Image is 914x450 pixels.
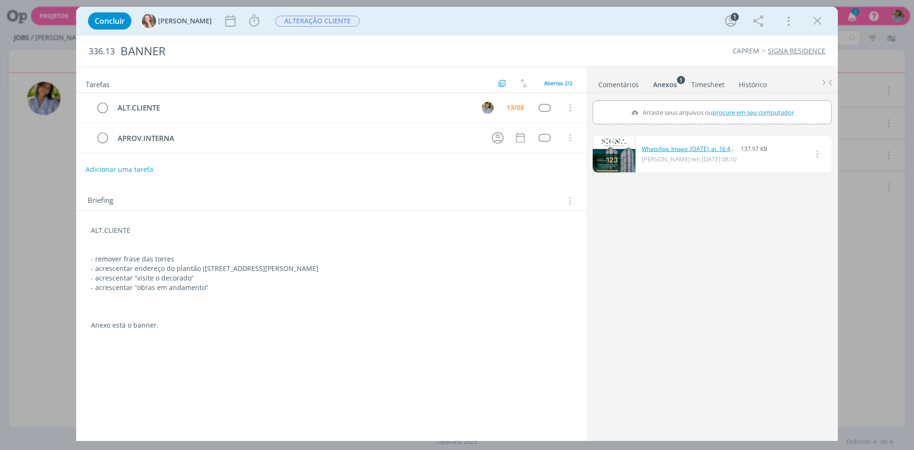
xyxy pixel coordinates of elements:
span: [PERSON_NAME] [158,18,212,24]
div: 1 [731,13,739,21]
a: Comentários [598,76,639,90]
button: A [480,100,495,115]
img: arrow-down-up.svg [520,79,527,88]
label: Arraste seus arquivos ou [627,106,797,119]
div: dialog [76,7,838,441]
p: Anexo está o banner. [91,320,572,330]
sup: 1 [677,76,685,84]
button: ALTERAÇÃO CLIENTE [275,15,360,27]
span: Tarefas [86,78,109,89]
button: Concluir [88,12,131,30]
a: Histórico [738,76,767,90]
div: APROV.INTERNA [113,132,483,144]
span: [PERSON_NAME] em [DATE] 08:10 [642,155,736,163]
p: - acrescentar “visite o decorado” [91,273,572,283]
span: Briefing [88,195,113,207]
p: - remover frase das torres [91,254,572,264]
p: - acrescentar endereço do plantão ([STREET_ADDRESS][PERSON_NAME] [91,264,572,273]
img: G [142,14,156,28]
div: ALT.CLIENTE [113,102,473,114]
button: G[PERSON_NAME] [142,14,212,28]
div: Anexos [653,80,677,90]
span: Concluir [95,17,125,25]
a: SIGNA RESIDENCE [768,46,825,55]
button: Adicionar uma tarefa [85,161,154,178]
div: 13/08 [507,104,524,111]
span: Abertas 2/2 [544,80,572,87]
a: CAPREM [733,46,759,55]
span: 336.13 [89,46,115,57]
div: 137.97 KB [642,145,767,153]
span: procure em seu computador [713,108,794,117]
button: 1 [723,13,738,29]
a: WhatsApp_Image_[DATE]_at_16.42.09.jpeg [642,145,737,153]
p: ALT.CLIENTE [91,226,572,235]
p: - acrescentar “obras em andamento” [91,283,572,292]
div: BANNER [117,40,515,63]
img: A [482,102,494,114]
a: Timesheet [691,76,725,90]
span: ALTERAÇÃO CLIENTE [275,16,360,27]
